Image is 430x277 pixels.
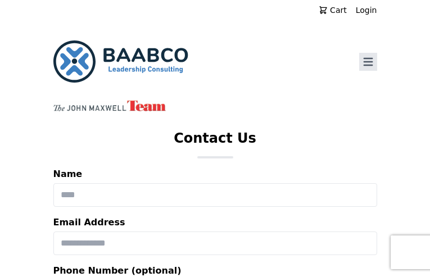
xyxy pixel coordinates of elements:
h1: Contact Us [174,129,256,156]
span: Cart [328,4,347,16]
a: Login [356,4,377,16]
img: BAABCO Consulting Services [53,40,188,83]
img: John Maxwell [53,101,166,111]
a: Cart [310,4,356,16]
label: Name [53,167,377,183]
label: Email Address [53,216,377,231]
